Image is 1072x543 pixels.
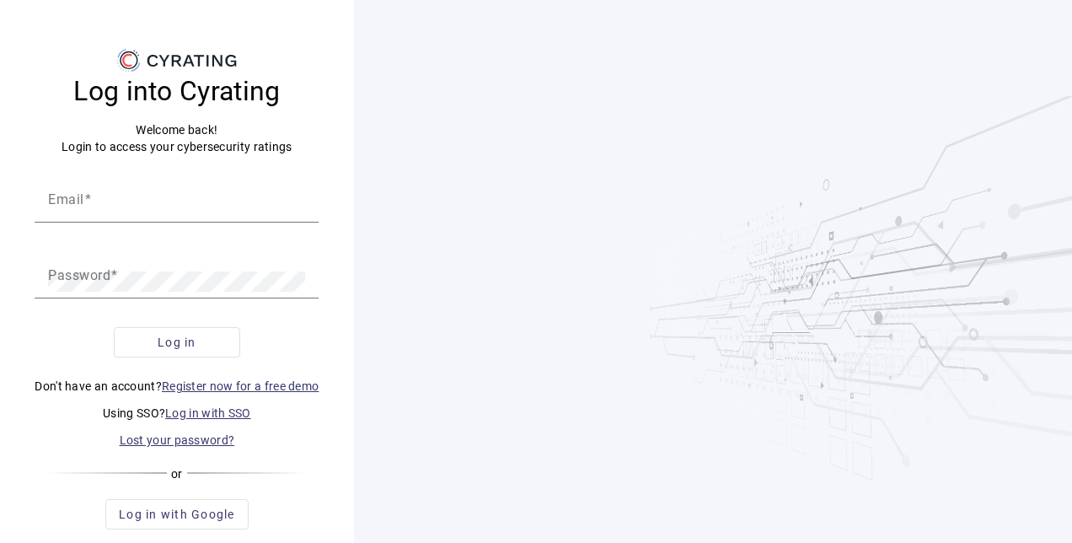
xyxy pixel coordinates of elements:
[120,433,235,447] a: Lost your password?
[162,379,319,393] a: Register now for a free demo
[165,406,251,420] a: Log in with SSO
[114,327,240,358] button: Log in
[47,465,306,482] div: or
[35,74,319,108] h3: Log into Cyrating
[158,334,196,351] span: Log in
[147,55,237,67] g: CYRATING
[48,267,110,283] mat-label: Password
[35,378,319,395] p: Don't have an account?
[35,405,319,422] p: Using SSO?
[48,191,84,207] mat-label: Email
[35,121,319,155] p: Welcome back! Login to access your cybersecurity ratings
[105,499,249,530] button: Log in with Google
[119,506,235,523] span: Log in with Google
